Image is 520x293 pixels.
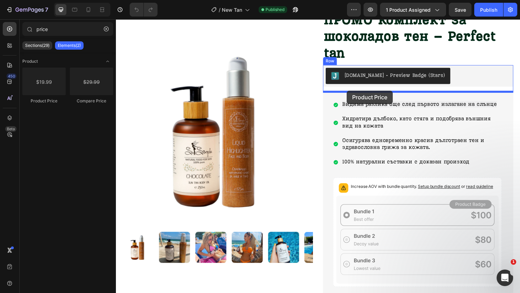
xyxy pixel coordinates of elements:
div: Compare Price [70,98,113,104]
span: Published [266,7,284,13]
div: 450 [7,73,17,79]
span: 1 [511,259,516,265]
iframe: Design area [116,19,520,293]
span: Toggle open [102,56,113,67]
input: Search Sections & Elements [22,22,113,36]
button: Publish [474,3,503,17]
button: Save [449,3,472,17]
span: New Tan [222,6,242,13]
span: Product [22,58,38,64]
button: 7 [3,3,51,17]
iframe: Intercom live chat [497,270,513,286]
div: Publish [480,6,497,13]
span: 1 product assigned [386,6,431,13]
span: / [219,6,220,13]
div: Product Price [22,98,66,104]
span: Save [455,7,466,13]
p: Elements(2) [58,43,81,48]
p: Sections(29) [25,43,50,48]
button: 1 product assigned [380,3,446,17]
p: 7 [45,6,48,14]
div: Undo/Redo [130,3,158,17]
div: Beta [5,126,17,132]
